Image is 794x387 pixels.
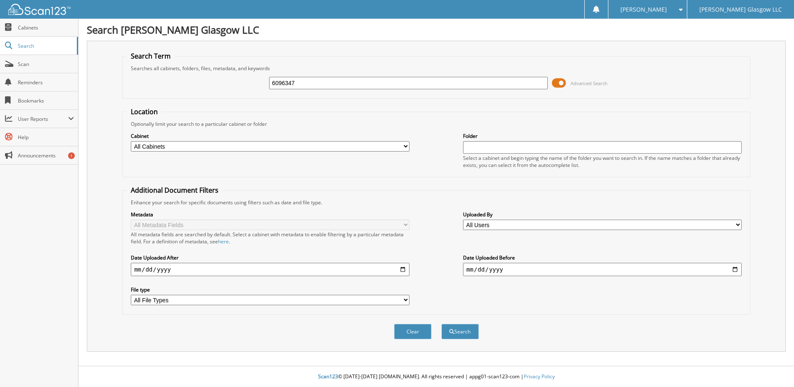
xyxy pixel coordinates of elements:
[78,367,794,387] div: © [DATE]-[DATE] [DOMAIN_NAME]. All rights reserved | appg01-scan123-com |
[87,23,786,37] h1: Search [PERSON_NAME] Glasgow LLC
[463,154,742,169] div: Select a cabinet and begin typing the name of the folder you want to search in. If the name match...
[18,152,74,159] span: Announcements
[463,132,742,140] label: Folder
[18,61,74,68] span: Scan
[127,199,746,206] div: Enhance your search for specific documents using filters such as date and file type.
[318,373,338,380] span: Scan123
[18,134,74,141] span: Help
[699,7,782,12] span: [PERSON_NAME] Glasgow LLC
[394,324,431,339] button: Clear
[441,324,479,339] button: Search
[127,65,746,72] div: Searches all cabinets, folders, files, metadata, and keywords
[127,107,162,116] legend: Location
[18,97,74,104] span: Bookmarks
[218,238,229,245] a: here
[18,42,73,49] span: Search
[131,211,409,218] label: Metadata
[127,51,175,61] legend: Search Term
[18,115,68,122] span: User Reports
[131,132,409,140] label: Cabinet
[68,152,75,159] div: 1
[131,286,409,293] label: File type
[131,254,409,261] label: Date Uploaded After
[620,7,667,12] span: [PERSON_NAME]
[8,4,71,15] img: scan123-logo-white.svg
[463,254,742,261] label: Date Uploaded Before
[524,373,555,380] a: Privacy Policy
[131,231,409,245] div: All metadata fields are searched by default. Select a cabinet with metadata to enable filtering b...
[131,263,409,276] input: start
[463,211,742,218] label: Uploaded By
[127,186,223,195] legend: Additional Document Filters
[463,263,742,276] input: end
[18,79,74,86] span: Reminders
[18,24,74,31] span: Cabinets
[127,120,746,127] div: Optionally limit your search to a particular cabinet or folder
[571,80,608,86] span: Advanced Search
